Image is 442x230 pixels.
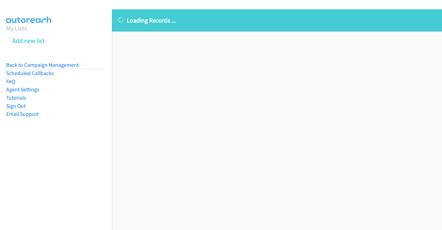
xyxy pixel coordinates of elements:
p: Loading Records ... [118,16,436,25]
a: Add new list [12,37,45,45]
a: Email Support [6,111,39,117]
a: FAQ [6,78,15,85]
a: Sign Out [6,103,26,109]
a: My Lists [6,24,27,32]
a: Tutorials [6,94,26,101]
a: Scheduled Callbacks [6,70,54,76]
a: Agent Settings [6,86,39,93]
a: Back to Campaign Management [6,62,79,68]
